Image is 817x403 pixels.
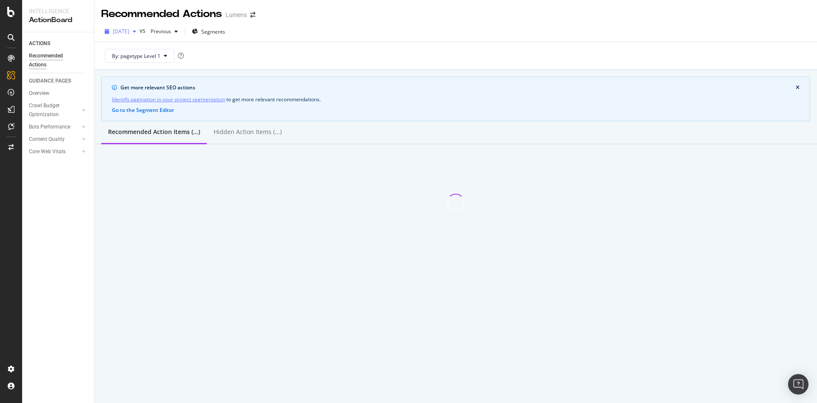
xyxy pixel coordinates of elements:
[147,25,181,38] button: Previous
[29,39,88,48] a: ACTIONS
[214,128,282,136] div: Hidden Action Items (...)
[794,83,802,92] button: close banner
[29,101,74,119] div: Crawl Budget Optimization
[29,89,88,98] a: Overview
[101,7,222,21] div: Recommended Actions
[29,123,80,131] a: Bots Performance
[788,374,808,394] div: Open Intercom Messenger
[101,25,140,38] button: [DATE]
[29,147,66,156] div: Core Web Vitals
[226,11,247,19] div: Lumens
[201,28,225,35] span: Segments
[29,39,50,48] div: ACTIONS
[29,77,88,86] a: GUIDANCE PAGES
[29,15,87,25] div: ActionBoard
[113,28,129,35] span: 2025 Sep. 25th
[112,107,174,113] button: Go to the Segment Editor
[147,28,171,35] span: Previous
[29,51,80,69] div: Recommended Actions
[112,95,800,104] div: to get more relevant recommendations .
[189,25,229,38] button: Segments
[29,77,71,86] div: GUIDANCE PAGES
[29,7,87,15] div: Intelligence
[112,95,225,104] a: Identify pagination in your project segmentation
[105,49,174,63] button: By: pagetype Level 1
[29,101,80,119] a: Crawl Budget Optimization
[120,84,796,91] div: Get more relevant SEO actions
[29,123,70,131] div: Bots Performance
[101,77,810,121] div: info banner
[29,89,49,98] div: Overview
[112,52,160,60] span: By: pagetype Level 1
[140,26,147,35] span: vs
[29,135,65,144] div: Content Quality
[29,147,80,156] a: Core Web Vitals
[29,51,88,69] a: Recommended Actions
[250,12,255,18] div: arrow-right-arrow-left
[108,128,200,136] div: Recommended Action Items (...)
[29,135,80,144] a: Content Quality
